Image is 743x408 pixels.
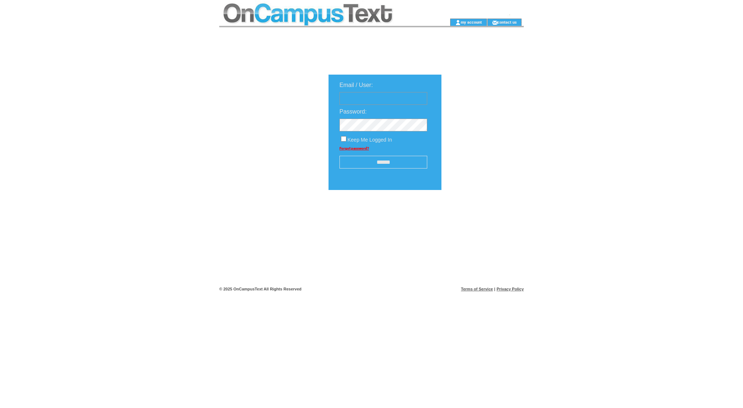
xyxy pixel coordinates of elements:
[339,108,367,115] span: Password:
[347,137,392,143] span: Keep Me Logged In
[461,20,482,24] a: my account
[339,146,369,150] a: Forgot password?
[496,287,524,291] a: Privacy Policy
[461,287,493,291] a: Terms of Service
[494,287,495,291] span: |
[455,20,461,25] img: account_icon.gif
[219,287,302,291] span: © 2025 OnCampusText All Rights Reserved
[463,208,499,217] img: transparent.png
[492,20,498,25] img: contact_us_icon.gif
[498,20,517,24] a: contact us
[339,82,373,88] span: Email / User:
